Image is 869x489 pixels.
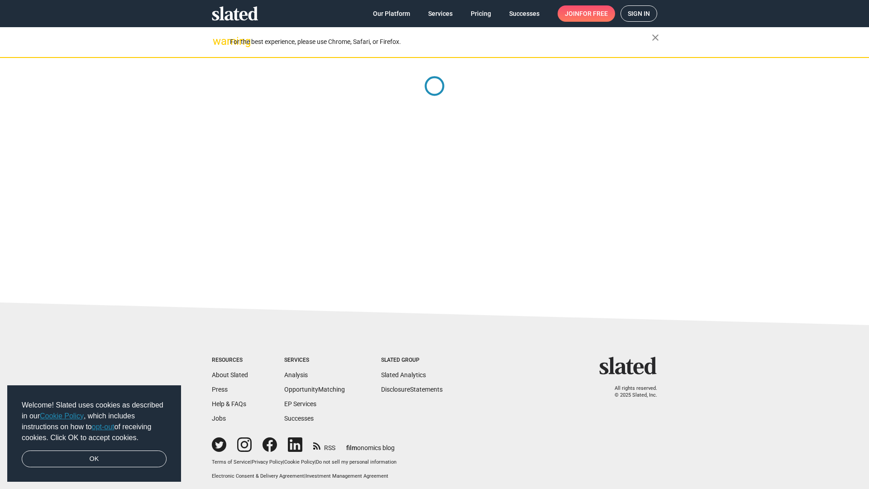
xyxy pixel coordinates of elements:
[284,386,345,393] a: OpportunityMatching
[366,5,417,22] a: Our Platform
[212,415,226,422] a: Jobs
[621,5,657,22] a: Sign in
[304,473,306,479] span: |
[381,386,443,393] a: DisclosureStatements
[22,400,167,443] span: Welcome! Slated uses cookies as described in our , which includes instructions on how to of recei...
[283,459,284,465] span: |
[628,6,650,21] span: Sign in
[212,357,248,364] div: Resources
[579,5,608,22] span: for free
[315,459,316,465] span: |
[381,371,426,379] a: Slated Analytics
[509,5,540,22] span: Successes
[212,371,248,379] a: About Slated
[250,459,252,465] span: |
[421,5,460,22] a: Services
[346,444,357,451] span: film
[316,459,396,466] button: Do not sell my personal information
[212,386,228,393] a: Press
[558,5,615,22] a: Joinfor free
[463,5,498,22] a: Pricing
[373,5,410,22] span: Our Platform
[471,5,491,22] span: Pricing
[7,385,181,482] div: cookieconsent
[212,473,304,479] a: Electronic Consent & Delivery Agreement
[650,32,661,43] mat-icon: close
[40,412,84,420] a: Cookie Policy
[212,400,246,407] a: Help & FAQs
[284,371,308,379] a: Analysis
[92,423,115,431] a: opt-out
[284,357,345,364] div: Services
[565,5,608,22] span: Join
[22,451,167,468] a: dismiss cookie message
[428,5,453,22] span: Services
[346,436,395,452] a: filmonomics blog
[284,415,314,422] a: Successes
[502,5,547,22] a: Successes
[212,459,250,465] a: Terms of Service
[230,36,652,48] div: For the best experience, please use Chrome, Safari, or Firefox.
[284,400,316,407] a: EP Services
[605,385,657,398] p: All rights reserved. © 2025 Slated, Inc.
[213,36,224,47] mat-icon: warning
[313,438,335,452] a: RSS
[252,459,283,465] a: Privacy Policy
[284,459,315,465] a: Cookie Policy
[381,357,443,364] div: Slated Group
[306,473,388,479] a: Investment Management Agreement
